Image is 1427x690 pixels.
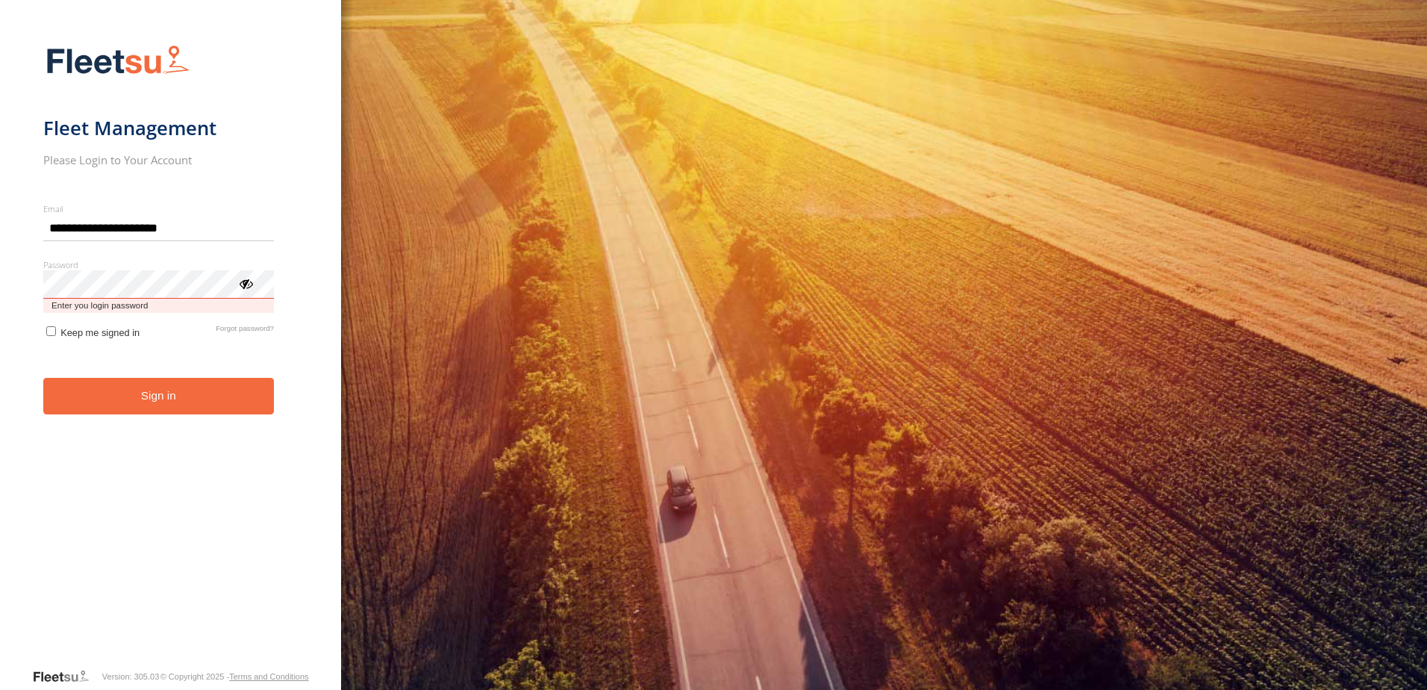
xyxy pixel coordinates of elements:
h1: Fleet Management [43,116,274,140]
span: Enter you login password [43,299,274,313]
h2: Please Login to Your Account [43,152,274,167]
button: Sign in [43,378,274,414]
a: Terms and Conditions [229,672,308,681]
a: Visit our Website [32,669,101,684]
form: main [43,36,298,668]
img: Fleetsu [43,42,193,80]
span: Keep me signed in [60,327,140,338]
div: © Copyright 2025 - [160,672,309,681]
label: Password [43,259,274,270]
div: ViewPassword [238,276,253,290]
label: Email [43,203,274,214]
div: Version: 305.03 [102,672,159,681]
a: Forgot password? [216,324,274,338]
input: Keep me signed in [46,326,56,336]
